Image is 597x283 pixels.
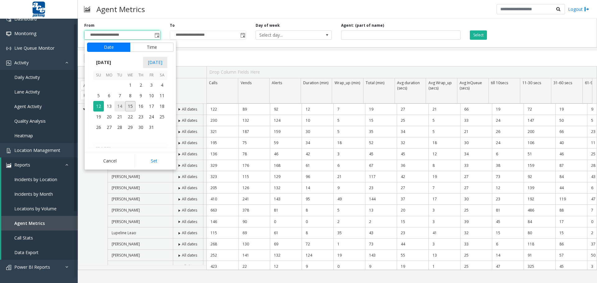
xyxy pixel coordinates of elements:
[365,137,397,148] td: 52
[136,90,146,101] td: Thursday, October 9, 2025
[93,58,114,67] span: [DATE]
[428,104,460,115] td: 21
[397,137,428,148] td: 32
[524,216,555,227] td: 84
[182,230,197,235] span: All dates
[428,148,460,160] td: 12
[135,154,174,168] button: Set
[14,220,45,226] span: Agent Metrics
[302,194,333,205] td: 95
[270,171,302,182] td: 129
[112,208,140,213] span: [PERSON_NAME]
[303,80,328,85] span: Duration (min)
[270,227,302,239] td: 61
[341,23,384,28] label: Agent: (part of name)
[256,31,317,39] span: Select day...
[555,216,587,227] td: 17
[555,160,587,171] td: 87
[270,104,302,115] td: 92
[302,205,333,216] td: 8
[555,126,587,137] td: 66
[333,227,365,239] td: 35
[397,160,428,171] td: 36
[428,160,460,171] td: 8
[14,16,37,22] span: Dashboard
[524,194,555,205] td: 192
[84,23,95,28] label: From
[460,182,492,194] td: 27
[460,104,492,115] td: 66
[460,80,482,91] span: Avg InQueue (secs)
[125,112,136,122] span: 22
[114,101,125,112] span: 14
[182,163,197,168] span: All dates
[114,71,125,80] th: Tu
[365,126,397,137] td: 35
[397,227,428,239] td: 23
[104,101,114,112] td: Monday, October 13, 2025
[209,80,217,85] span: Calls
[302,104,333,115] td: 12
[333,137,365,148] td: 18
[553,80,572,85] span: 31-60 secs
[207,205,238,216] td: 663
[492,227,524,239] td: 15
[428,216,460,227] td: 3
[460,227,492,239] td: 32
[182,174,197,179] span: All dates
[125,122,136,133] span: 29
[182,140,197,145] span: All dates
[182,219,197,224] span: All dates
[6,265,11,270] img: 'icon'
[207,227,238,239] td: 115
[14,162,30,168] span: Reports
[146,112,157,122] td: Friday, October 24, 2025
[555,205,587,216] td: 88
[302,171,333,182] td: 96
[125,101,136,112] td: Wednesday, October 15, 2025
[524,137,555,148] td: 106
[333,148,365,160] td: 3
[114,101,125,112] td: Tuesday, October 14, 2025
[460,194,492,205] td: 30
[492,160,524,171] td: 38
[114,90,125,101] td: Tuesday, October 7, 2025
[1,187,78,201] a: Incidents by Month
[136,122,146,133] td: Thursday, October 30, 2025
[125,112,136,122] td: Wednesday, October 22, 2025
[136,112,146,122] td: Thursday, October 23, 2025
[146,112,157,122] span: 24
[524,205,555,216] td: 486
[397,104,428,115] td: 27
[146,80,157,90] span: 3
[584,6,589,12] img: logout
[365,115,397,126] td: 15
[207,148,238,160] td: 136
[365,227,397,239] td: 43
[104,112,114,122] span: 20
[136,80,146,90] td: Thursday, October 2, 2025
[270,160,302,171] td: 168
[182,151,197,157] span: All dates
[14,176,57,182] span: Incidents by Location
[104,90,114,101] td: Monday, October 6, 2025
[157,101,167,112] span: 18
[428,171,460,182] td: 19
[14,60,29,66] span: Activity
[14,235,33,241] span: Call Stats
[81,81,137,90] span: AgentDisplayName
[238,115,270,126] td: 132
[524,104,555,115] td: 72
[182,196,197,202] span: All dates
[397,205,428,216] td: 20
[397,126,428,137] td: 34
[333,205,365,216] td: 5
[524,227,555,239] td: 80
[522,80,541,85] span: 11-30 secs
[333,115,365,126] td: 5
[104,71,114,80] th: Mo
[14,118,46,124] span: Quality Analysis
[555,227,587,239] td: 15
[207,182,238,194] td: 205
[6,61,11,66] img: 'icon'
